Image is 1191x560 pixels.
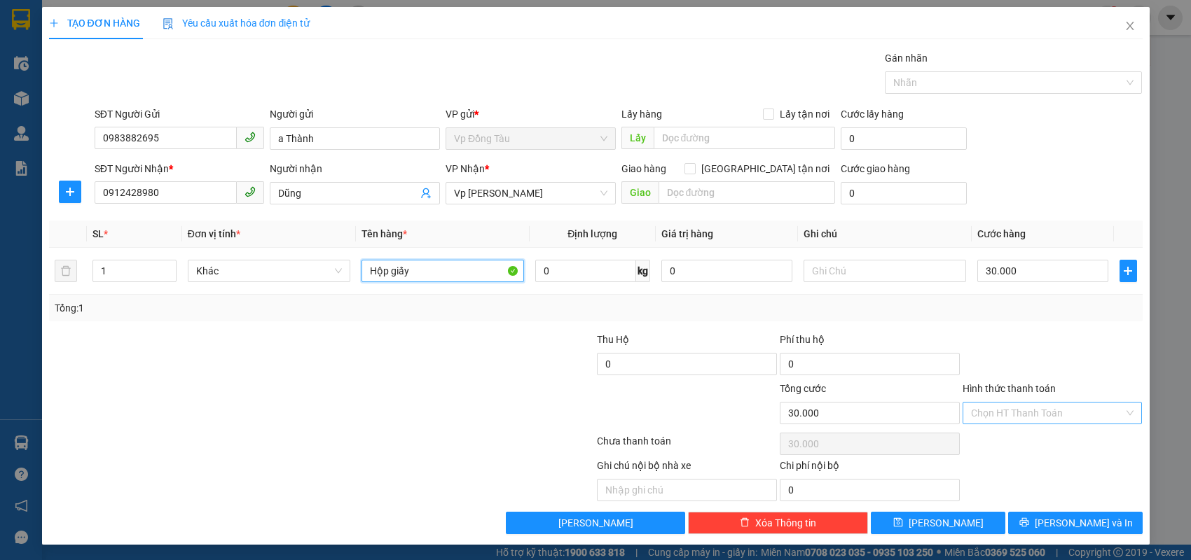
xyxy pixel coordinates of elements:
div: Ghi chú nội bộ nhà xe [597,458,777,479]
span: user-add [420,188,432,199]
div: Chưa thanh toán [595,433,778,458]
span: plus [49,18,59,28]
span: Thu Hộ [597,334,629,345]
span: phone [245,132,256,143]
span: SL [92,228,104,239]
input: Nhập ghi chú [597,479,777,501]
button: printer[PERSON_NAME] và In [1008,512,1143,534]
span: [GEOGRAPHIC_DATA] tận nơi [696,161,835,176]
button: deleteXóa Thông tin [688,512,868,534]
div: Phí thu hộ [780,332,960,353]
span: printer [1019,517,1029,528]
span: Giá trị hàng [661,228,713,239]
span: Lấy hàng [621,108,662,120]
th: Ghi chú [798,220,972,248]
button: [PERSON_NAME] [506,512,686,534]
span: close [1124,20,1136,31]
span: delete [740,517,750,528]
div: Người gửi [270,106,440,122]
span: plus [1120,265,1136,276]
div: SĐT Người Gửi [95,106,265,122]
span: save [893,517,903,528]
span: TẠO ĐƠN HÀNG [49,17,140,29]
span: [PERSON_NAME] và In [1035,515,1133,531]
div: Người nhận [270,161,440,176]
span: Giao hàng [621,163,666,174]
span: Khác [196,260,342,281]
button: Close [1110,7,1150,46]
span: Giao [621,181,659,204]
span: Định lượng [567,228,617,239]
span: [PERSON_NAME] [909,515,984,531]
div: Tổng: 1 [55,300,460,316]
input: Dọc đường [659,181,835,204]
label: Cước giao hàng [841,163,910,174]
span: plus [60,186,81,197]
div: SĐT Người Nhận [95,161,265,176]
div: Chi phí nội bộ [780,458,960,479]
input: Dọc đường [654,127,835,149]
span: Cước hàng [977,228,1026,239]
span: Tổng cước [780,383,826,394]
span: VP Nhận [446,163,485,174]
input: VD: Bàn, Ghế [362,260,524,282]
img: icon [163,18,174,29]
input: Cước giao hàng [841,182,967,204]
span: Vp Đồng Tàu [454,128,607,149]
span: kg [636,260,650,282]
input: Cước lấy hàng [841,127,967,150]
span: Xóa Thông tin [755,515,816,531]
span: Tên hàng [362,228,407,239]
label: Hình thức thanh toán [963,383,1056,394]
div: VP gửi [446,106,616,122]
button: plus [1120,260,1137,282]
span: Lấy [621,127,654,149]
label: Gán nhãn [885,52,928,64]
button: plus [59,181,81,203]
input: 0 [661,260,792,282]
button: delete [55,260,77,282]
label: Cước lấy hàng [841,108,904,120]
span: Đơn vị tính [188,228,240,239]
button: save[PERSON_NAME] [871,512,1005,534]
span: Lấy tận nơi [774,106,835,122]
input: Ghi Chú [804,260,966,282]
span: [PERSON_NAME] [558,515,633,531]
span: Yêu cầu xuất hóa đơn điện tử [163,17,310,29]
span: phone [245,186,256,197]
span: Vp Lê Hoàn [454,183,607,204]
